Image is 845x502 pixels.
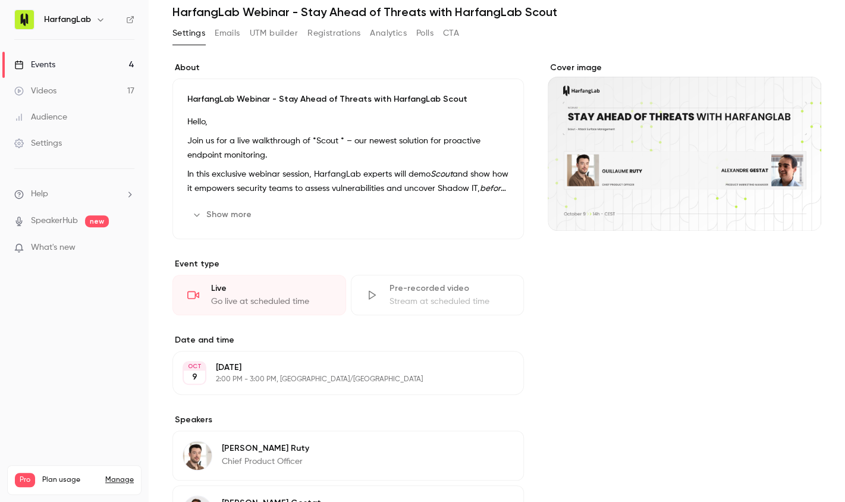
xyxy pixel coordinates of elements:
span: Help [31,188,48,200]
a: SpeakerHub [31,215,78,227]
span: new [85,215,109,227]
div: Videos [14,85,56,97]
a: Manage [105,475,134,485]
iframe: Noticeable Trigger [120,243,134,253]
p: In this exclusive webinar session, HarfangLab experts will demo and show how it empowers security... [187,167,509,196]
button: Polls [416,24,434,43]
div: Guillaume Ruty[PERSON_NAME] RutyChief Product Officer [172,431,524,481]
p: 9 [192,371,197,383]
div: Go live at scheduled time [211,296,331,308]
p: [DATE] [216,362,461,374]
button: UTM builder [250,24,298,43]
h1: HarfangLab Webinar - Stay Ahead of Threats with HarfangLab Scout [172,5,821,19]
img: Guillaume Ruty [183,441,212,470]
div: Events [14,59,55,71]
label: Cover image [548,62,821,74]
div: Settings [14,137,62,149]
div: Live [211,283,331,294]
button: Analytics [370,24,407,43]
p: HarfangLab Webinar - Stay Ahead of Threats with HarfangLab Scout [187,93,509,105]
div: Stream at scheduled time [389,296,510,308]
label: About [172,62,524,74]
span: Pro [15,473,35,487]
button: Registrations [307,24,360,43]
p: Event type [172,258,524,270]
h6: HarfangLab [44,14,91,26]
img: HarfangLab [15,10,34,29]
div: LiveGo live at scheduled time [172,275,346,315]
p: Hello, [187,115,509,129]
p: Chief Product Officer [222,456,309,468]
button: CTA [443,24,459,43]
div: Pre-recorded videoStream at scheduled time [351,275,524,315]
p: Join us for a live walkthrough of *Scout * – our newest solution for proactive endpoint monitoring. [187,134,509,162]
div: Pre-recorded video [389,283,510,294]
p: [PERSON_NAME] Ruty [222,443,309,454]
button: Settings [172,24,205,43]
li: help-dropdown-opener [14,188,134,200]
label: Date and time [172,334,524,346]
button: Show more [187,205,259,224]
p: 2:00 PM - 3:00 PM, [GEOGRAPHIC_DATA]/[GEOGRAPHIC_DATA] [216,375,461,384]
span: What's new [31,241,76,254]
div: Audience [14,111,67,123]
div: OCT [184,362,205,371]
button: Emails [215,24,240,43]
em: Scout [431,170,453,178]
label: Speakers [172,414,524,426]
span: Plan usage [42,475,98,485]
section: Cover image [548,62,821,231]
